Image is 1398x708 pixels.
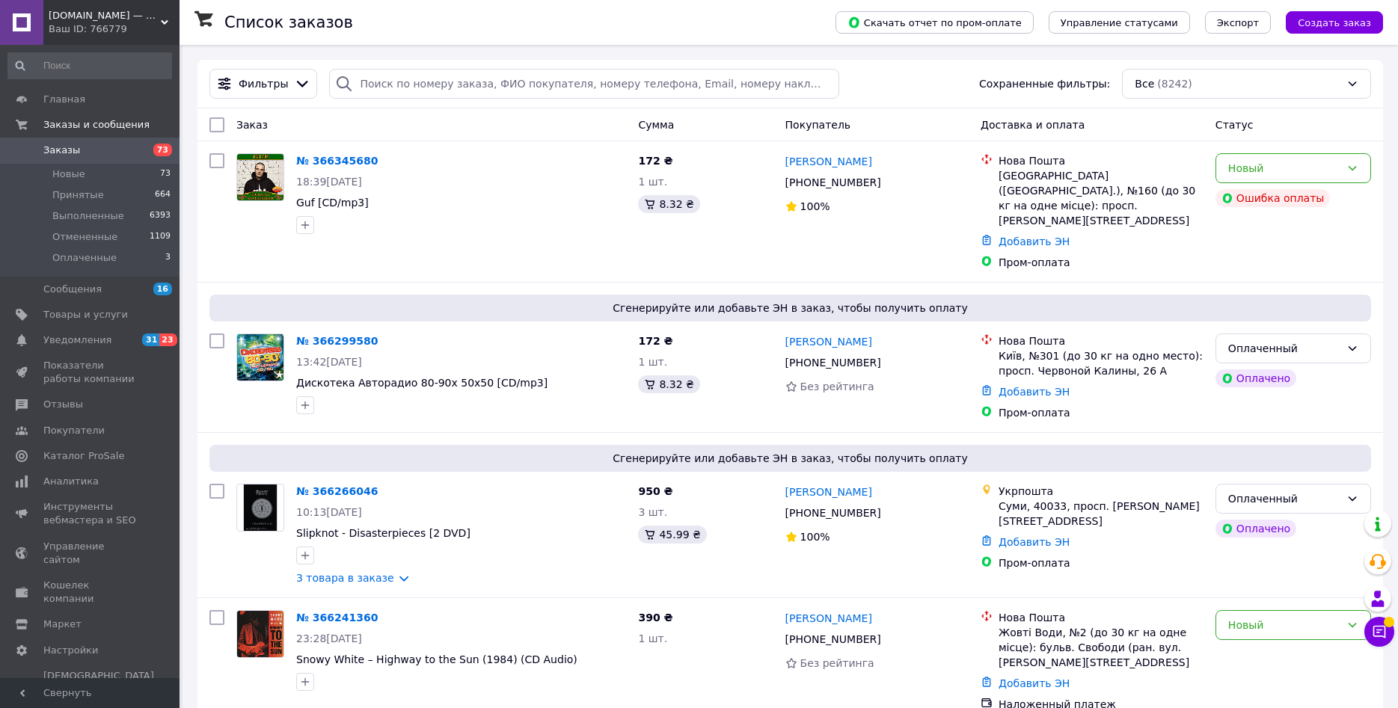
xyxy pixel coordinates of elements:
span: 100% [800,200,830,212]
div: [PHONE_NUMBER] [782,629,884,650]
span: Каталог ProSale [43,449,124,463]
a: № 366266046 [296,485,378,497]
img: Фото товару [241,484,280,531]
span: 23:28[DATE] [296,632,362,644]
div: [PHONE_NUMBER] [782,352,884,373]
div: 8.32 ₴ [638,195,699,213]
div: Нова Пошта [999,153,1204,168]
span: Маркет [43,618,82,631]
span: Скачать отчет по пром-оплате [847,16,1022,29]
span: Сгенерируйте или добавьте ЭН в заказ, чтобы получить оплату [215,451,1365,466]
a: № 366345680 [296,155,378,167]
div: Оплачено [1215,520,1296,538]
a: [PERSON_NAME] [785,154,872,169]
span: Без рейтинга [800,381,874,393]
a: Фото товару [236,610,284,658]
span: 172 ₴ [638,155,672,167]
a: Фото товару [236,484,284,532]
div: Новый [1228,160,1340,176]
span: Новые [52,167,85,181]
a: [PERSON_NAME] [785,611,872,626]
span: 1109 [150,230,171,244]
span: (8242) [1157,78,1192,90]
a: Добавить ЭН [999,677,1070,689]
span: Товары и услуги [43,308,128,321]
span: 172 ₴ [638,335,672,347]
span: Управление статусами [1061,17,1178,28]
span: Кошелек компании [43,579,138,606]
span: Дискотека Авторадио 80-90х 50х50 [CD/mp3] [296,377,548,389]
a: Фото товару [236,153,284,201]
div: Нова Пошта [999,333,1204,348]
span: Заказ [236,119,268,131]
div: Суми, 40033, просп. [PERSON_NAME][STREET_ADDRESS] [999,499,1204,529]
span: 3 [165,251,171,265]
span: 1 шт. [638,632,667,644]
span: 100% [800,531,830,543]
span: Инструменты вебмастера и SEO [43,500,138,527]
button: Скачать отчет по пром-оплате [836,11,1034,34]
span: 23 [159,333,177,346]
div: Оплаченный [1228,340,1340,357]
span: Настройки [43,644,98,657]
div: Новый [1228,617,1340,633]
div: [PHONE_NUMBER] [782,172,884,193]
span: Сгенерируйте или добавьте ЭН в заказ, чтобы получить оплату [215,301,1365,315]
button: Создать заказ [1286,11,1383,34]
span: 6393 [150,209,171,223]
a: Добавить ЭН [999,536,1070,548]
a: Snowy White – Highway to the Sun (1984) (CD Audio) [296,653,577,665]
h1: Список заказов [224,13,353,31]
button: Чат с покупателем [1364,617,1394,647]
a: [PERSON_NAME] [785,484,872,499]
span: Покупатели [43,424,105,437]
span: Фильтры [239,76,288,91]
div: [PHONE_NUMBER] [782,502,884,523]
span: Без рейтинга [800,657,874,669]
span: 664 [155,188,171,202]
span: Покупатель [785,119,851,131]
input: Поиск [7,52,172,79]
img: Фото товару [237,154,283,200]
a: № 366299580 [296,335,378,347]
span: Сумма [638,119,674,131]
span: 31 [142,333,159,346]
a: Slipknot - Disasterpieces [2 DVD] [296,527,470,539]
span: Главная [43,93,85,106]
span: Заказы [43,144,80,157]
span: Все [1135,76,1154,91]
span: 390 ₴ [638,612,672,624]
div: 45.99 ₴ [638,526,706,544]
div: Пром-оплата [999,255,1204,270]
span: Выполненные [52,209,124,223]
span: Принятые [52,188,104,202]
span: Отмененные [52,230,117,244]
span: Экспорт [1217,17,1259,28]
a: Фото товару [236,333,284,381]
span: 10:13[DATE] [296,506,362,518]
span: Создать заказ [1298,17,1371,28]
a: № 366241360 [296,612,378,624]
span: Управление сайтом [43,540,138,567]
span: Сохраненные фильтры: [979,76,1110,91]
div: [GEOGRAPHIC_DATA] ([GEOGRAPHIC_DATA].), №160 (до 30 кг на одне місце): просп. [PERSON_NAME][STREE... [999,168,1204,228]
span: Показатели работы компании [43,359,138,386]
button: Управление статусами [1049,11,1190,34]
span: Доставка и оплата [981,119,1085,131]
a: Добавить ЭН [999,236,1070,247]
div: Жовті Води, №2 (до 30 кг на одне місце): бульв. Свободи (ран. вул. [PERSON_NAME][STREET_ADDRESS] [999,625,1204,670]
span: Аналитика [43,475,99,488]
span: Сообщения [43,283,102,296]
span: 950 ₴ [638,485,672,497]
span: Уведомления [43,333,111,347]
div: Київ, №301 (до 30 кг на одно место): просп. Червоной Калины, 26 А [999,348,1204,378]
span: 3 шт. [638,506,667,518]
span: music.kiev.ua — музыка на CD, MP3, DVD и Blu-ray дисках [49,9,161,22]
span: Оплаченные [52,251,117,265]
div: Ваш ID: 766779 [49,22,180,36]
span: 73 [160,167,171,181]
span: 1 шт. [638,356,667,368]
a: Guf [CD/mp3] [296,197,369,209]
